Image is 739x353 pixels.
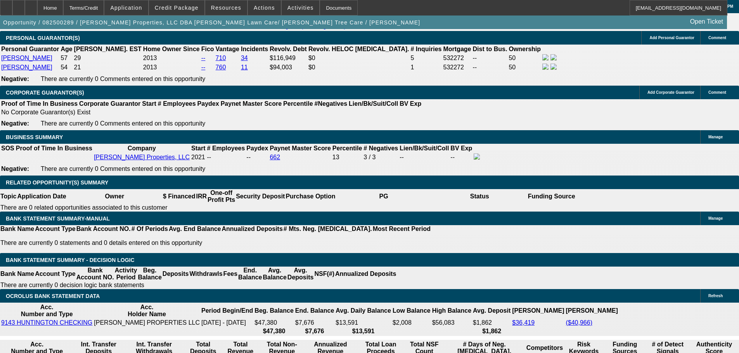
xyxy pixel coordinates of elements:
[283,100,313,107] b: Percentile
[241,46,268,52] b: Incidents
[207,189,235,204] th: One-off Profit Pts
[191,153,206,162] td: 2021
[201,319,253,327] td: [DATE] - [DATE]
[93,303,200,318] th: Acc. Holder Name
[241,55,248,61] a: 34
[94,154,190,160] a: [PERSON_NAME] Properties, LLC
[270,145,331,152] b: Paynet Master Score
[270,46,307,52] b: Revolv. Debt
[508,63,541,72] td: 50
[392,303,431,318] th: Low Balance
[295,303,334,318] th: End. Balance
[196,189,207,204] th: IRR
[41,76,205,82] span: There are currently 0 Comments entered on this opportunity
[410,63,442,72] td: 1
[142,100,156,107] b: Start
[432,319,472,327] td: $56,083
[308,54,410,62] td: $0
[6,215,110,222] span: BANK STATEMENT SUMMARY-MANUAL
[1,64,52,71] a: [PERSON_NAME]
[443,46,471,52] b: Mortgage
[189,267,223,281] th: Withdrawls
[6,257,135,263] span: Bank Statement Summary - Decision Logic
[647,90,694,95] span: Add Corporate Guarantor
[473,46,507,52] b: Dist to Bus.
[508,54,541,62] td: 50
[41,165,205,172] span: There are currently 0 Comments entered on this opportunity
[399,153,449,162] td: --
[3,19,420,26] span: Opportunity / 082500289 / [PERSON_NAME] Properties, LLC DBA [PERSON_NAME] Lawn Care/ [PERSON_NAME...
[110,5,142,11] span: Application
[67,189,163,204] th: Owner
[35,267,76,281] th: Account Type
[269,54,307,62] td: $116,949
[1,145,15,152] th: SOS
[201,55,206,61] a: --
[60,54,73,62] td: 57
[332,145,362,152] b: Percentile
[472,303,511,318] th: Avg. Deposit
[285,189,336,204] th: Purchase Option
[155,5,199,11] span: Credit Package
[201,46,214,52] b: Fico
[16,145,93,152] th: Proof of Time In Business
[708,36,726,40] span: Comment
[162,267,189,281] th: Deposits
[308,63,410,72] td: $0
[254,319,294,327] td: $47,380
[295,327,334,335] th: $7,676
[270,154,280,160] a: 662
[158,100,196,107] b: # Employees
[1,120,29,127] b: Negative:
[287,267,314,281] th: Avg. Deposits
[168,225,222,233] th: Avg. End Balance
[512,319,535,326] a: $36,419
[565,303,618,318] th: [PERSON_NAME]
[687,15,726,28] a: Open Ticket
[308,46,409,52] b: Revolv. HELOC [MEDICAL_DATA].
[269,63,307,72] td: $94,003
[363,154,398,161] div: 3 / 3
[216,46,239,52] b: Vantage
[201,303,253,318] th: Period Begin/End
[708,135,723,139] span: Manage
[566,319,592,326] a: ($40,966)
[6,293,100,299] span: OCROLUS BANK STATEMENT DATA
[191,145,205,152] b: Start
[207,145,245,152] b: # Employees
[216,64,226,71] a: 760
[363,145,398,152] b: # Negatives
[1,165,29,172] b: Negative:
[74,63,142,72] td: 21
[472,319,511,327] td: $1,862
[205,0,247,15] button: Resources
[314,267,335,281] th: NSF(#)
[410,54,442,62] td: 5
[254,303,294,318] th: Beg. Balance
[143,64,157,71] span: 2013
[1,303,93,318] th: Acc. Number and Type
[76,267,114,281] th: Bank Account NO.
[332,154,362,161] div: 13
[472,63,508,72] td: --
[201,64,206,71] a: --
[163,189,196,204] th: $ Financed
[349,100,398,107] b: Lien/Bk/Suit/Coll
[61,46,72,52] b: Age
[1,55,52,61] a: [PERSON_NAME]
[649,36,694,40] span: Add Personal Guarantor
[143,46,200,52] b: Home Owner Since
[246,145,268,152] b: Paydex
[254,327,294,335] th: $47,380
[131,225,168,233] th: # Of Periods
[254,5,275,11] span: Actions
[472,54,508,62] td: --
[550,64,557,70] img: linkedin-icon.png
[282,0,320,15] button: Activities
[197,100,219,107] b: Paydex
[1,46,59,52] b: Personal Guarantor
[708,294,723,298] span: Refresh
[443,63,472,72] td: 532272
[246,153,268,162] td: --
[1,319,92,326] a: 9143 HUNTINGTON CHECKING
